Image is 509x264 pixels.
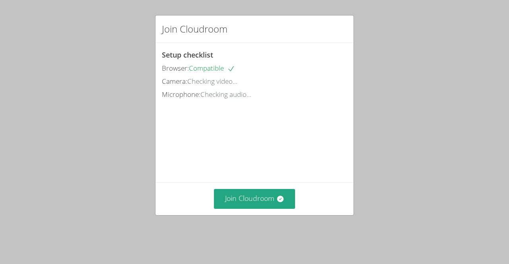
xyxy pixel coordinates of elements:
[200,90,251,99] span: Checking audio...
[162,64,189,73] span: Browser:
[162,90,200,99] span: Microphone:
[214,189,295,208] button: Join Cloudroom
[162,50,213,60] span: Setup checklist
[189,64,235,73] span: Compatible
[187,77,237,86] span: Checking video...
[162,22,227,36] h2: Join Cloudroom
[162,77,187,86] span: Camera:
